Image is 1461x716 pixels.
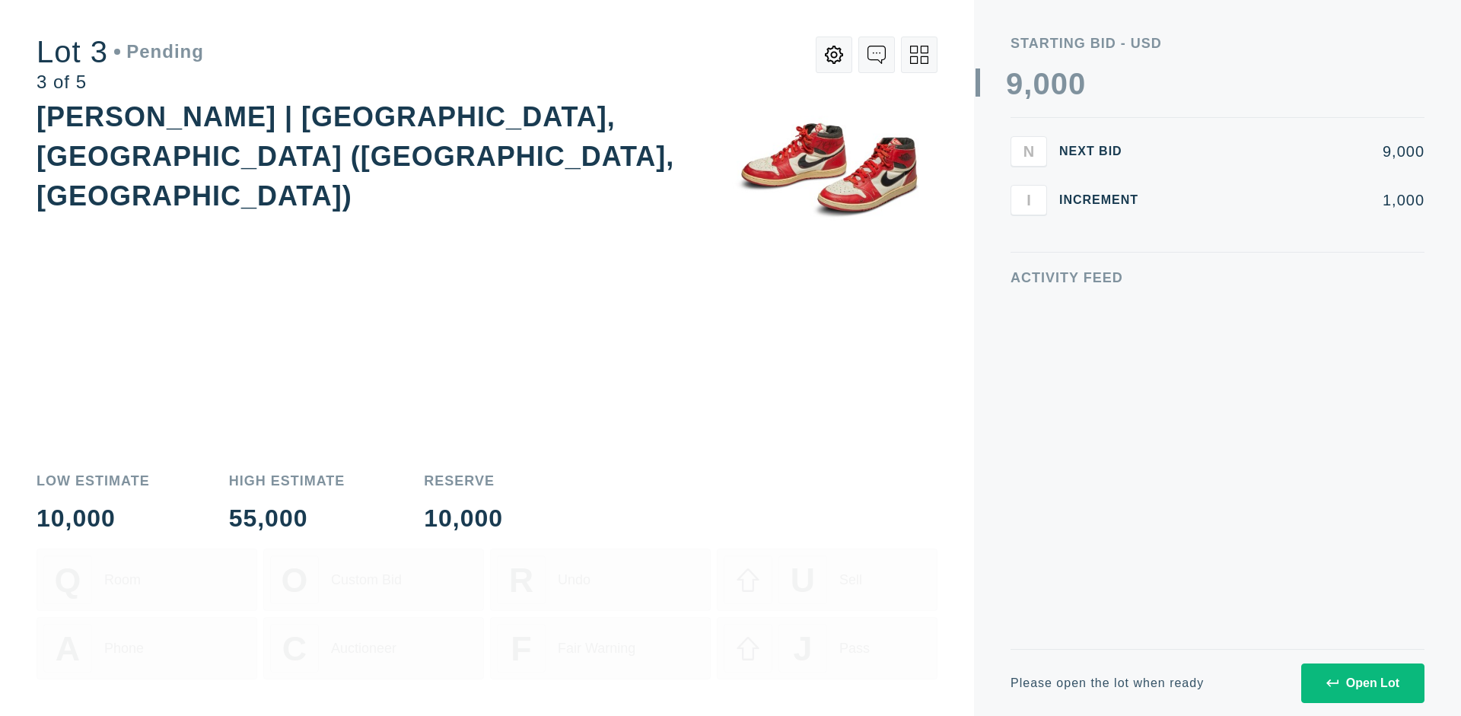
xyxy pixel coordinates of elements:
div: 10,000 [424,506,503,530]
div: 9 [1006,68,1023,99]
div: 0 [1051,68,1068,99]
span: N [1023,142,1034,160]
div: Starting Bid - USD [1011,37,1424,50]
div: High Estimate [229,474,345,488]
div: Please open the lot when ready [1011,677,1204,689]
div: Pending [114,43,204,61]
button: I [1011,185,1047,215]
div: Reserve [424,474,503,488]
div: , [1023,68,1033,373]
div: 0 [1033,68,1050,99]
div: [PERSON_NAME] | [GEOGRAPHIC_DATA], [GEOGRAPHIC_DATA] ([GEOGRAPHIC_DATA], [GEOGRAPHIC_DATA]) [37,101,674,212]
div: 9,000 [1163,144,1424,159]
div: 10,000 [37,506,150,530]
div: Activity Feed [1011,271,1424,285]
div: 1,000 [1163,193,1424,208]
div: Lot 3 [37,37,204,67]
div: Low Estimate [37,474,150,488]
div: 55,000 [229,506,345,530]
span: I [1027,191,1031,208]
button: N [1011,136,1047,167]
div: Increment [1059,194,1151,206]
button: Open Lot [1301,663,1424,703]
div: Next Bid [1059,145,1151,158]
div: 3 of 5 [37,73,204,91]
div: 0 [1068,68,1086,99]
div: Open Lot [1326,676,1399,690]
